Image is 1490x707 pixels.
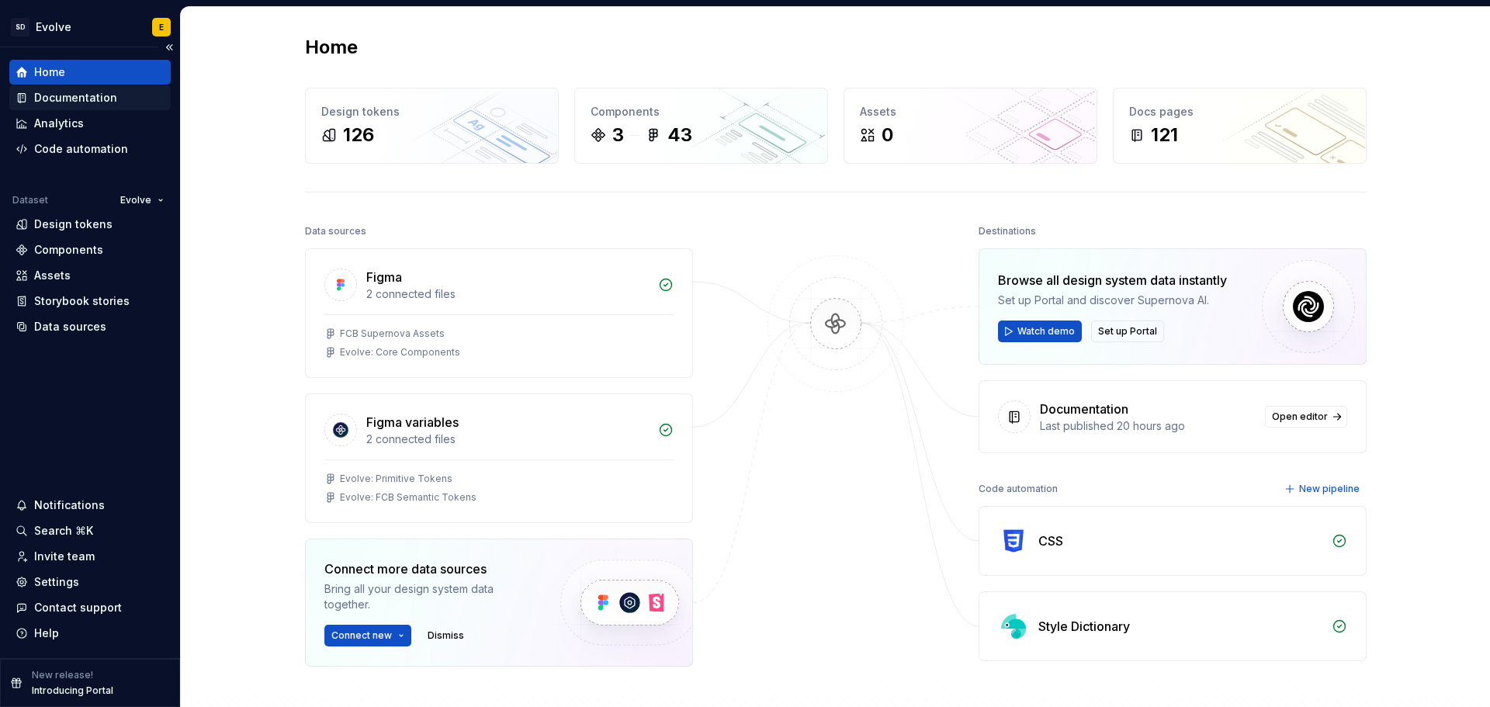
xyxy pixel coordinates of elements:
[9,493,171,518] button: Notifications
[324,560,534,578] div: Connect more data sources
[36,19,71,35] div: Evolve
[366,431,649,447] div: 2 connected files
[9,314,171,339] a: Data sources
[34,293,130,309] div: Storybook stories
[32,684,113,697] p: Introducing Portal
[667,123,692,147] div: 43
[305,393,693,523] a: Figma variables2 connected filesEvolve: Primitive TokensEvolve: FCB Semantic Tokens
[34,141,128,157] div: Code automation
[1038,617,1130,636] div: Style Dictionary
[1017,325,1075,338] span: Watch demo
[366,268,402,286] div: Figma
[998,293,1227,308] div: Set up Portal and discover Supernova AI.
[34,600,122,615] div: Contact support
[9,570,171,594] a: Settings
[321,104,542,120] div: Design tokens
[1151,123,1178,147] div: 121
[1040,400,1128,418] div: Documentation
[305,88,559,164] a: Design tokens126
[324,581,534,612] div: Bring all your design system data together.
[1272,411,1328,423] span: Open editor
[9,85,171,110] a: Documentation
[591,104,812,120] div: Components
[9,289,171,314] a: Storybook stories
[343,123,374,147] div: 126
[305,35,358,60] h2: Home
[324,625,411,646] button: Connect new
[998,271,1227,289] div: Browse all design system data instantly
[34,90,117,106] div: Documentation
[34,626,59,641] div: Help
[9,111,171,136] a: Analytics
[1129,104,1350,120] div: Docs pages
[9,137,171,161] a: Code automation
[428,629,464,642] span: Dismiss
[158,36,180,58] button: Collapse sidebar
[421,625,471,646] button: Dismiss
[1113,88,1367,164] a: Docs pages121
[1265,406,1347,428] a: Open editor
[9,212,171,237] a: Design tokens
[1040,418,1256,434] div: Last published 20 hours ago
[305,248,693,378] a: Figma2 connected filesFCB Supernova AssetsEvolve: Core Components
[331,629,392,642] span: Connect new
[9,621,171,646] button: Help
[34,242,103,258] div: Components
[12,194,48,206] div: Dataset
[844,88,1097,164] a: Assets0
[340,491,476,504] div: Evolve: FCB Semantic Tokens
[34,549,95,564] div: Invite team
[34,523,93,539] div: Search ⌘K
[1091,321,1164,342] button: Set up Portal
[9,544,171,569] a: Invite team
[11,18,29,36] div: SD
[979,220,1036,242] div: Destinations
[1098,325,1157,338] span: Set up Portal
[1299,483,1360,495] span: New pipeline
[9,518,171,543] button: Search ⌘K
[120,194,151,206] span: Evolve
[113,189,171,211] button: Evolve
[34,217,113,232] div: Design tokens
[3,10,177,43] button: SDEvolveE
[1038,532,1063,550] div: CSS
[9,595,171,620] button: Contact support
[305,220,366,242] div: Data sources
[366,413,459,431] div: Figma variables
[998,321,1082,342] button: Watch demo
[979,478,1058,500] div: Code automation
[32,669,93,681] p: New release!
[1280,478,1367,500] button: New pipeline
[612,123,624,147] div: 3
[34,116,84,131] div: Analytics
[9,60,171,85] a: Home
[34,319,106,334] div: Data sources
[860,104,1081,120] div: Assets
[34,574,79,590] div: Settings
[34,497,105,513] div: Notifications
[340,473,452,485] div: Evolve: Primitive Tokens
[366,286,649,302] div: 2 connected files
[159,21,164,33] div: E
[340,328,445,340] div: FCB Supernova Assets
[34,268,71,283] div: Assets
[34,64,65,80] div: Home
[340,346,460,359] div: Evolve: Core Components
[574,88,828,164] a: Components343
[9,263,171,288] a: Assets
[882,123,893,147] div: 0
[9,237,171,262] a: Components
